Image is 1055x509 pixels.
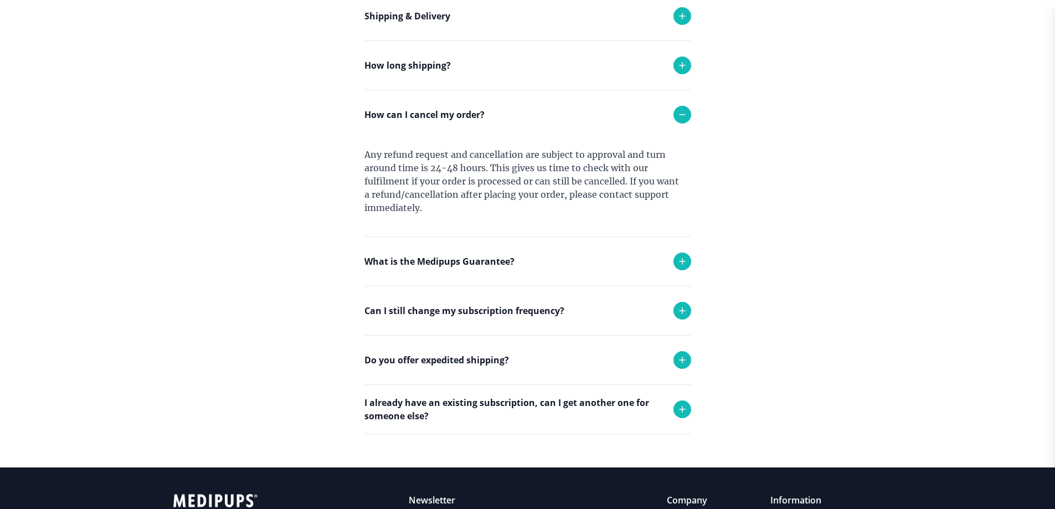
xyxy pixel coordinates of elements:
[770,494,857,507] p: Information
[364,384,691,442] div: Yes we do! Please reach out to support and we will try to accommodate any request.
[364,139,691,236] div: Any refund request and cancellation are subject to approval and turn around time is 24-48 hours. ...
[364,335,691,393] div: Yes you can. Simply reach out to support and we will adjust your monthly deliveries!
[364,353,509,367] p: Do you offer expedited shipping?
[364,59,451,72] p: How long shipping?
[409,494,575,507] p: Newsletter
[364,396,662,423] p: I already have an existing subscription, can I get another one for someone else?
[364,255,514,268] p: What is the Medipups Guarantee?
[364,108,485,121] p: How can I cancel my order?
[364,90,691,134] div: Each order takes 1-2 business days to be delivered.
[667,494,730,507] p: Company
[364,304,564,317] p: Can I still change my subscription frequency?
[364,9,450,23] p: Shipping & Delivery
[364,434,691,491] div: Absolutely! Simply place the order and use the shipping address of the person who will receive th...
[364,286,691,357] div: If you received the wrong product or your product was damaged in transit, we will replace it with...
